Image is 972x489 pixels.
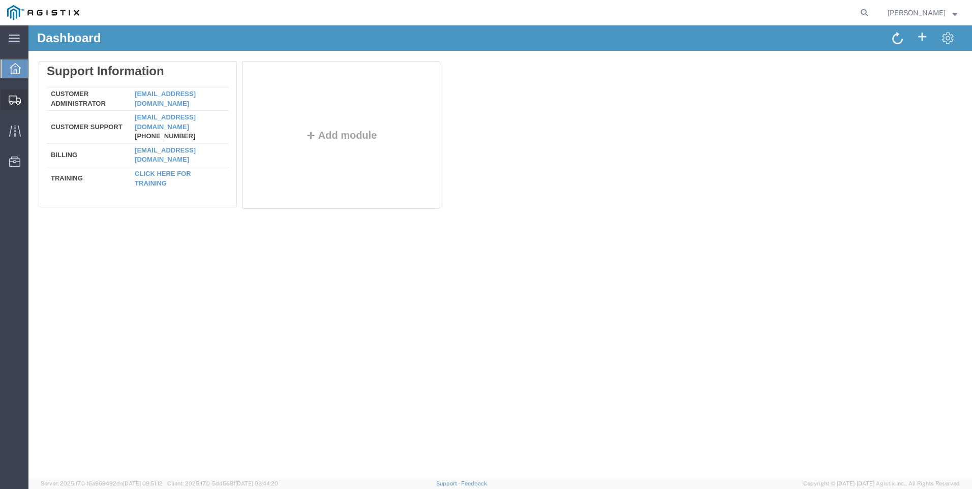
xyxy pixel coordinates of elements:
span: Dennis Valles [888,7,946,18]
span: Server: 2025.17.0-16a969492de [41,480,163,486]
span: Copyright © [DATE]-[DATE] Agistix Inc., All Rights Reserved [803,479,960,488]
td: Training [18,141,102,163]
a: Support [436,480,462,486]
td: Customer Support [18,85,102,118]
a: Feedback [461,480,487,486]
img: logo [7,5,79,20]
td: [PHONE_NUMBER] [102,85,200,118]
button: [PERSON_NAME] [887,7,958,19]
span: Client: 2025.17.0-5dd568f [167,480,278,486]
button: Add module [274,104,352,115]
td: Billing [18,118,102,141]
span: [DATE] 09:51:12 [123,480,163,486]
a: [EMAIL_ADDRESS][DOMAIN_NAME] [106,121,167,138]
a: [EMAIL_ADDRESS][DOMAIN_NAME] [106,65,167,82]
a: Click here for training [106,144,163,162]
a: [EMAIL_ADDRESS][DOMAIN_NAME] [106,88,167,105]
span: [DATE] 08:44:20 [235,480,278,486]
iframe: FS Legacy Container [28,25,972,478]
